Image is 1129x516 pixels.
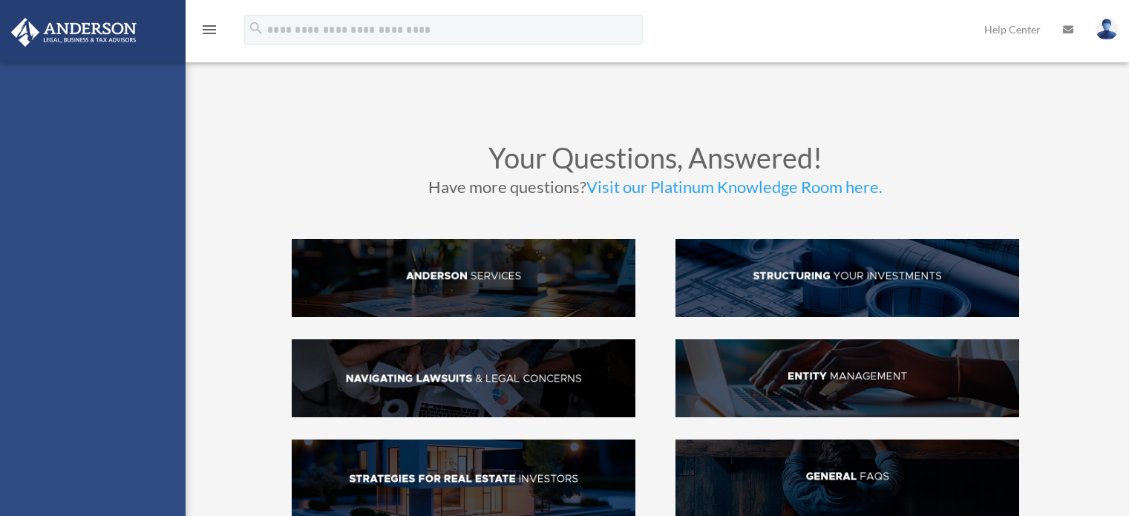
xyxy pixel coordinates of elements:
i: menu [200,21,218,39]
img: Anderson Advisors Platinum Portal [7,18,141,47]
a: menu [200,26,218,39]
img: StructInv_hdr [675,239,1019,317]
h3: Have more questions? [292,179,1020,203]
img: NavLaw_hdr [292,339,635,417]
img: AndServ_hdr [292,239,635,317]
a: Visit our Platinum Knowledge Room here. [586,177,883,204]
h1: Your Questions, Answered! [292,143,1020,179]
i: search [248,20,264,36]
img: EntManag_hdr [675,339,1019,417]
img: User Pic [1096,19,1118,40]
